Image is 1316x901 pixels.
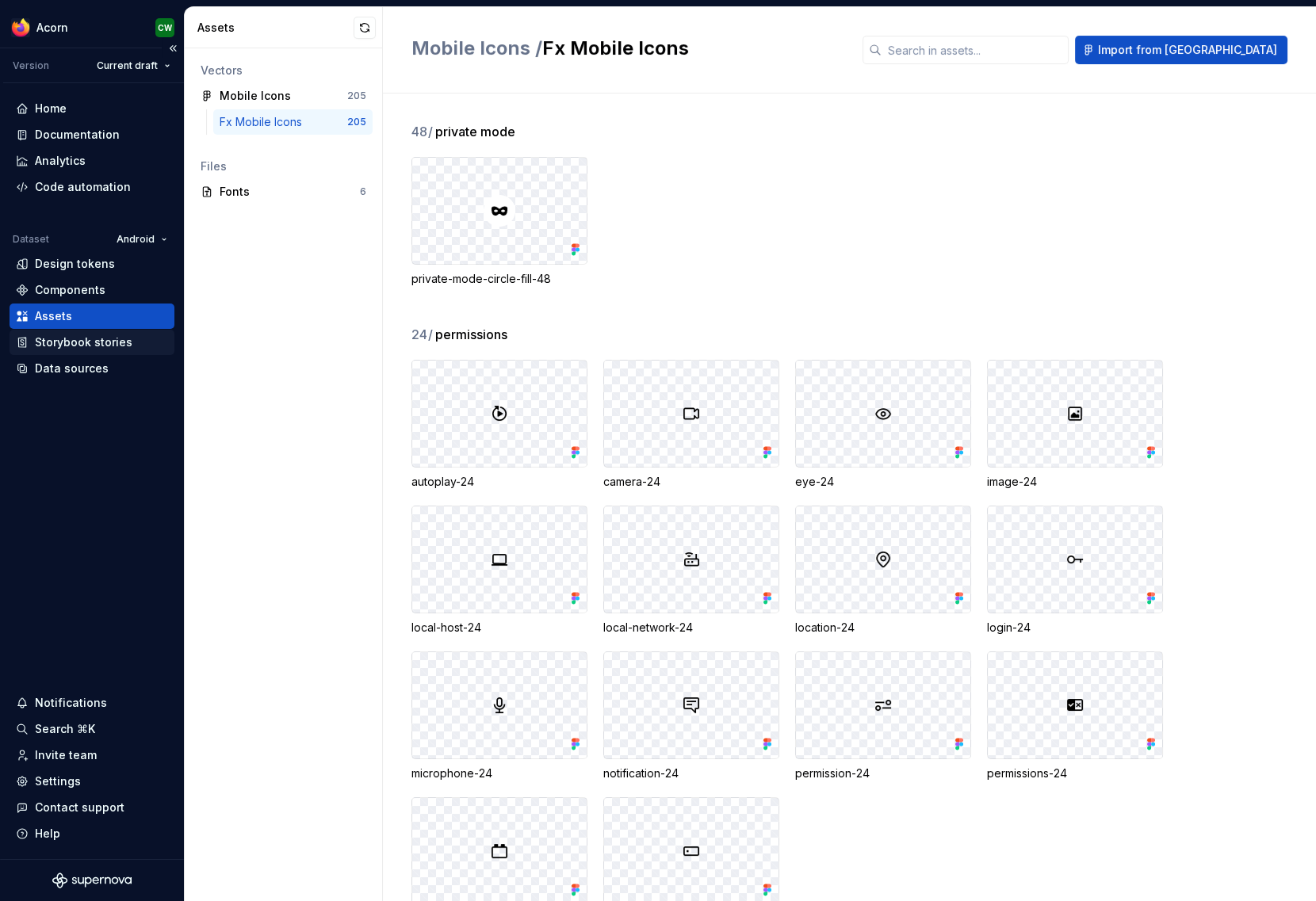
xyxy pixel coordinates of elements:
[35,361,109,376] div: Data sources
[35,101,67,116] div: Home
[194,179,373,204] a: Fonts6
[435,122,515,141] span: private mode
[795,765,971,781] div: permission-24
[411,36,844,61] h2: Fx Mobile Icons
[411,122,434,141] span: 48
[987,765,1163,781] div: permissions-24
[10,716,174,742] button: Search ⌘K
[10,251,174,277] a: Design tokens
[158,21,172,34] div: CW
[347,116,366,128] div: 205
[10,148,174,174] a: Analytics
[197,20,354,36] div: Assets
[10,304,174,329] a: Assets
[882,36,1069,64] input: Search in assets...
[603,765,779,781] div: notification-24
[411,620,587,636] div: local-host-24
[117,233,155,246] span: Android
[97,59,158,72] span: Current draft
[10,795,174,820] button: Contact support
[795,620,971,636] div: location-24
[201,63,366,78] div: Vectors
[36,20,68,36] div: Acorn
[35,256,115,272] div: Design tokens
[10,821,174,846] button: Help
[603,620,779,636] div: local-network-24
[35,179,131,195] div: Code automation
[10,122,174,147] a: Documentation
[411,474,587,490] div: autoplay-24
[13,59,49,72] div: Version
[90,55,178,77] button: Current draft
[10,96,174,121] a: Home
[35,127,120,143] div: Documentation
[220,88,291,104] div: Mobile Icons
[213,109,373,135] a: Fx Mobile Icons205
[795,474,971,490] div: eye-24
[35,308,72,324] div: Assets
[603,474,779,490] div: camera-24
[109,228,174,250] button: Android
[987,474,1163,490] div: image-24
[10,743,174,768] a: Invite team
[411,36,542,59] span: Mobile Icons /
[35,747,97,763] div: Invite team
[162,37,184,59] button: Collapse sidebar
[35,334,132,350] div: Storybook stories
[11,18,30,37] img: 894890ef-b4b9-4142-abf4-a08b65caed53.png
[10,769,174,794] a: Settings
[428,326,433,342] span: /
[428,124,433,139] span: /
[3,10,181,44] button: AcornCW
[220,114,308,130] div: Fx Mobile Icons
[411,765,587,781] div: microphone-24
[435,325,507,344] span: permissions
[35,695,107,711] div: Notifications
[35,773,81,789] div: Settings
[13,233,49,246] div: Dataset
[10,174,174,200] a: Code automation
[347,90,366,102] div: 205
[52,872,132,888] svg: Supernova Logo
[411,271,587,287] div: private-mode-circle-fill-48
[35,826,60,842] div: Help
[10,330,174,355] a: Storybook stories
[987,620,1163,636] div: login-24
[1075,36,1287,64] button: Import from [GEOGRAPHIC_DATA]
[360,185,366,198] div: 6
[1098,42,1277,58] span: Import from [GEOGRAPHIC_DATA]
[10,277,174,303] a: Components
[35,800,124,815] div: Contact support
[220,184,360,200] div: Fonts
[411,325,434,344] span: 24
[10,356,174,381] a: Data sources
[35,721,95,737] div: Search ⌘K
[35,282,105,298] div: Components
[201,158,366,174] div: Files
[10,690,174,716] button: Notifications
[194,83,373,109] a: Mobile Icons205
[35,153,86,169] div: Analytics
